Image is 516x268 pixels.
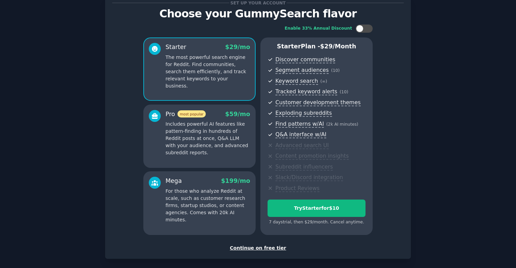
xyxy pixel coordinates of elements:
div: Try Starter for $10 [268,205,365,212]
span: Exploding subreddits [275,110,332,117]
button: TryStarterfor$10 [268,200,365,217]
span: Tracked keyword alerts [275,88,337,95]
span: ( ∞ ) [320,79,327,84]
span: Advanced search UI [275,142,329,149]
p: Choose your GummySearch flavor [112,8,404,20]
span: Segment audiences [275,67,329,74]
span: $ 199 /mo [221,177,250,184]
span: $ 59 /mo [225,111,250,117]
span: Subreddit influencers [275,163,333,171]
span: Keyword search [275,78,318,85]
span: ( 10 ) [331,68,340,73]
span: ( 10 ) [340,90,348,94]
div: Starter [166,43,186,51]
span: most popular [177,110,206,117]
div: 7 days trial, then $ 29 /month . Cancel anytime. [268,219,365,225]
div: Continue on free tier [112,245,404,252]
p: Starter Plan - [268,42,365,51]
div: Mega [166,177,182,185]
span: Q&A interface w/AI [275,131,326,138]
span: Customer development themes [275,99,361,106]
span: Content promotion insights [275,153,349,160]
span: Discover communities [275,56,335,63]
span: $ 29 /mo [225,44,250,50]
div: Pro [166,110,206,119]
div: Enable 33% Annual Discount [285,26,352,32]
p: For those who analyze Reddit at scale, such as customer research firms, startup studios, or conte... [166,188,250,223]
span: Slack/Discord integration [275,174,343,181]
span: Find patterns w/AI [275,121,324,128]
p: Includes powerful AI features like pattern-finding in hundreds of Reddit posts at once, Q&A LLM w... [166,121,250,156]
span: Product Reviews [275,185,319,192]
span: ( 2k AI minutes ) [326,122,358,127]
p: The most powerful search engine for Reddit. Find communities, search them efficiently, and track ... [166,54,250,90]
span: $ 29 /month [320,43,356,50]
